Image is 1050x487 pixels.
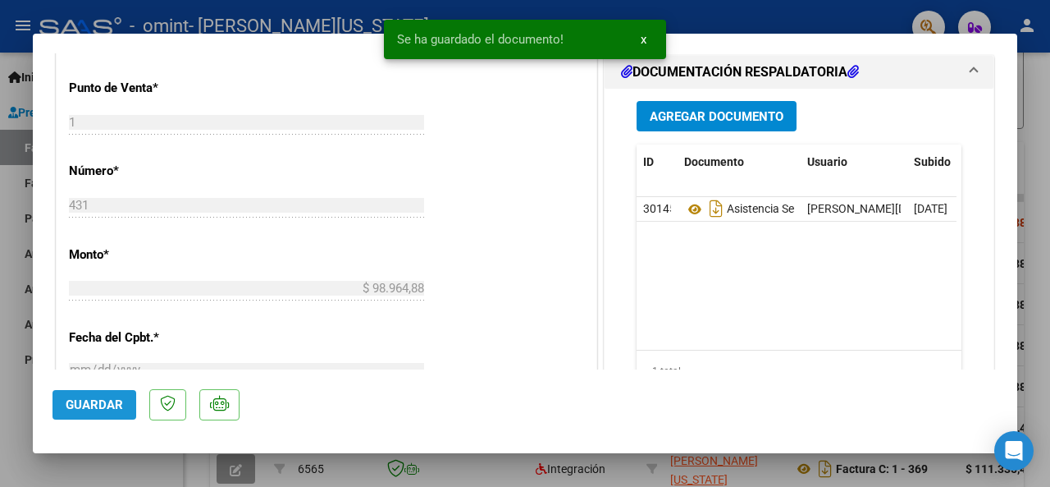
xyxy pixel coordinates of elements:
button: Agregar Documento [637,101,797,131]
button: Guardar [52,390,136,420]
mat-expansion-panel-header: DOCUMENTACIÓN RESPALDATORIA [605,56,993,89]
p: Punto de Venta [69,79,223,98]
span: Subido [914,155,951,168]
span: [DATE] [914,202,947,215]
span: Usuario [807,155,847,168]
span: x [641,32,646,47]
h1: DOCUMENTACIÓN RESPALDATORIA [621,62,859,82]
i: Descargar documento [705,195,727,222]
datatable-header-cell: Usuario [801,145,907,180]
div: DOCUMENTACIÓN RESPALDATORIA [605,89,993,430]
span: Documento [684,155,744,168]
datatable-header-cell: ID [637,145,678,180]
p: Número [69,162,223,181]
span: ID [643,155,654,168]
p: Fecha del Cpbt. [69,328,223,347]
button: x [628,25,660,54]
span: Asistencia Septiembre [PERSON_NAME] [684,203,929,216]
datatable-header-cell: Documento [678,145,801,180]
p: Monto [69,246,223,264]
div: 1 total [637,351,961,392]
div: Open Intercom Messenger [994,431,1034,471]
datatable-header-cell: Subido [907,145,989,180]
span: Guardar [66,397,123,412]
span: Se ha guardado el documento! [397,31,564,48]
span: 30145 [643,202,676,215]
span: Agregar Documento [650,109,783,124]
